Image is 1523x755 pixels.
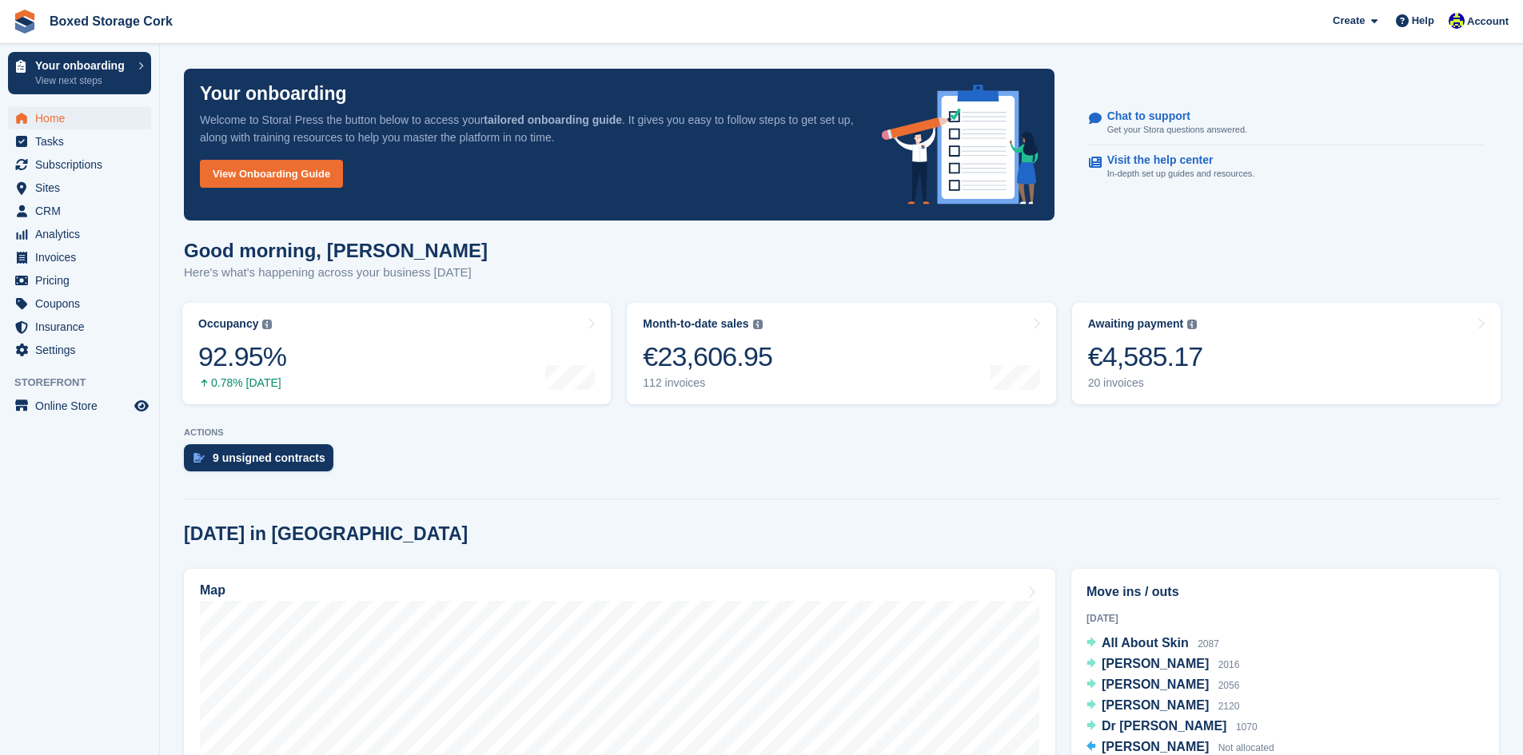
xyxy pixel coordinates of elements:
a: Your onboarding View next steps [8,52,151,94]
p: View next steps [35,74,130,88]
a: All About Skin 2087 [1086,634,1219,654]
span: Insurance [35,316,131,338]
p: Visit the help center [1107,153,1242,167]
h2: Map [200,583,225,598]
img: icon-info-grey-7440780725fd019a000dd9b08b2336e03edf1995a4989e88bcd33f0948082b44.svg [1187,320,1197,329]
span: Account [1467,14,1509,30]
div: 20 invoices [1088,376,1203,390]
span: Home [35,107,131,129]
a: [PERSON_NAME] 2016 [1086,654,1239,675]
a: menu [8,292,151,315]
a: menu [8,177,151,199]
a: Visit the help center In-depth set up guides and resources. [1089,145,1484,189]
img: icon-info-grey-7440780725fd019a000dd9b08b2336e03edf1995a4989e88bcd33f0948082b44.svg [262,320,272,329]
span: Coupons [35,292,131,315]
span: 1070 [1236,721,1258,733]
h2: Move ins / outs [1086,582,1484,602]
div: Month-to-date sales [643,317,748,331]
a: Boxed Storage Cork [43,8,179,34]
span: Pricing [35,269,131,292]
p: Here's what's happening across your business [DATE] [184,264,488,282]
a: View Onboarding Guide [200,160,343,188]
a: menu [8,269,151,292]
span: CRM [35,200,131,222]
span: Analytics [35,223,131,245]
span: Storefront [14,375,159,391]
div: 92.95% [198,340,286,373]
p: ACTIONS [184,427,1499,438]
a: menu [8,395,151,417]
a: 9 unsigned contracts [184,444,341,479]
p: Your onboarding [35,60,130,71]
span: [PERSON_NAME] [1102,698,1209,712]
p: Your onboarding [200,85,347,103]
h2: [DATE] in [GEOGRAPHIC_DATA] [184,523,468,545]
span: Invoices [35,246,131,268]
a: menu [8,339,151,361]
span: All About Skin [1102,636,1189,650]
a: menu [8,107,151,129]
a: menu [8,153,151,176]
div: €4,585.17 [1088,340,1203,373]
a: Occupancy 92.95% 0.78% [DATE] [182,303,611,404]
a: [PERSON_NAME] 2056 [1086,675,1239,696]
a: Month-to-date sales €23,606.95 112 invoices [627,303,1055,404]
a: menu [8,246,151,268]
p: In-depth set up guides and resources. [1107,167,1255,181]
span: Dr [PERSON_NAME] [1102,719,1226,733]
a: menu [8,200,151,222]
span: Subscriptions [35,153,131,176]
p: Welcome to Stora! Press the button below to access your . It gives you easy to follow steps to ge... [200,111,856,146]
span: Help [1412,13,1434,29]
p: Chat to support [1107,109,1234,123]
span: 2120 [1218,701,1240,712]
span: 2056 [1218,680,1240,691]
span: 2016 [1218,659,1240,670]
div: [DATE] [1086,611,1484,626]
a: menu [8,316,151,338]
span: Settings [35,339,131,361]
a: Dr [PERSON_NAME] 1070 [1086,717,1258,737]
span: [PERSON_NAME] [1102,657,1209,670]
img: Vincent [1449,13,1465,29]
a: Preview store [132,396,151,415]
img: onboarding-info-6c161a55d2c0e0a8cae90662b2fe09162a5109e8cc188191df67fb4f79e88e88.svg [882,85,1039,205]
span: Create [1333,13,1365,29]
img: icon-info-grey-7440780725fd019a000dd9b08b2336e03edf1995a4989e88bcd33f0948082b44.svg [753,320,763,329]
span: Tasks [35,130,131,153]
p: Get your Stora questions answered. [1107,123,1247,137]
span: [PERSON_NAME] [1102,678,1209,691]
div: Awaiting payment [1088,317,1184,331]
span: Sites [35,177,131,199]
a: Awaiting payment €4,585.17 20 invoices [1072,303,1501,404]
span: [PERSON_NAME] [1102,740,1209,753]
span: Online Store [35,395,131,417]
div: Occupancy [198,317,258,331]
a: menu [8,223,151,245]
span: 2087 [1198,638,1219,650]
img: stora-icon-8386f47178a22dfd0bd8f6a31ec36ba5ce8667c1dd55bd0f319d3a0aa187defe.svg [13,10,37,34]
div: 112 invoices [643,376,772,390]
strong: tailored onboarding guide [484,113,622,126]
img: contract_signature_icon-13c848040528278c33f63329250d36e43548de30e8caae1d1a13099fd9432cc5.svg [193,453,205,463]
h1: Good morning, [PERSON_NAME] [184,240,488,261]
a: [PERSON_NAME] 2120 [1086,696,1239,717]
span: Not allocated [1218,742,1274,753]
a: Chat to support Get your Stora questions answered. [1089,101,1484,145]
div: 9 unsigned contracts [213,451,325,464]
div: €23,606.95 [643,340,772,373]
div: 0.78% [DATE] [198,376,286,390]
a: menu [8,130,151,153]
